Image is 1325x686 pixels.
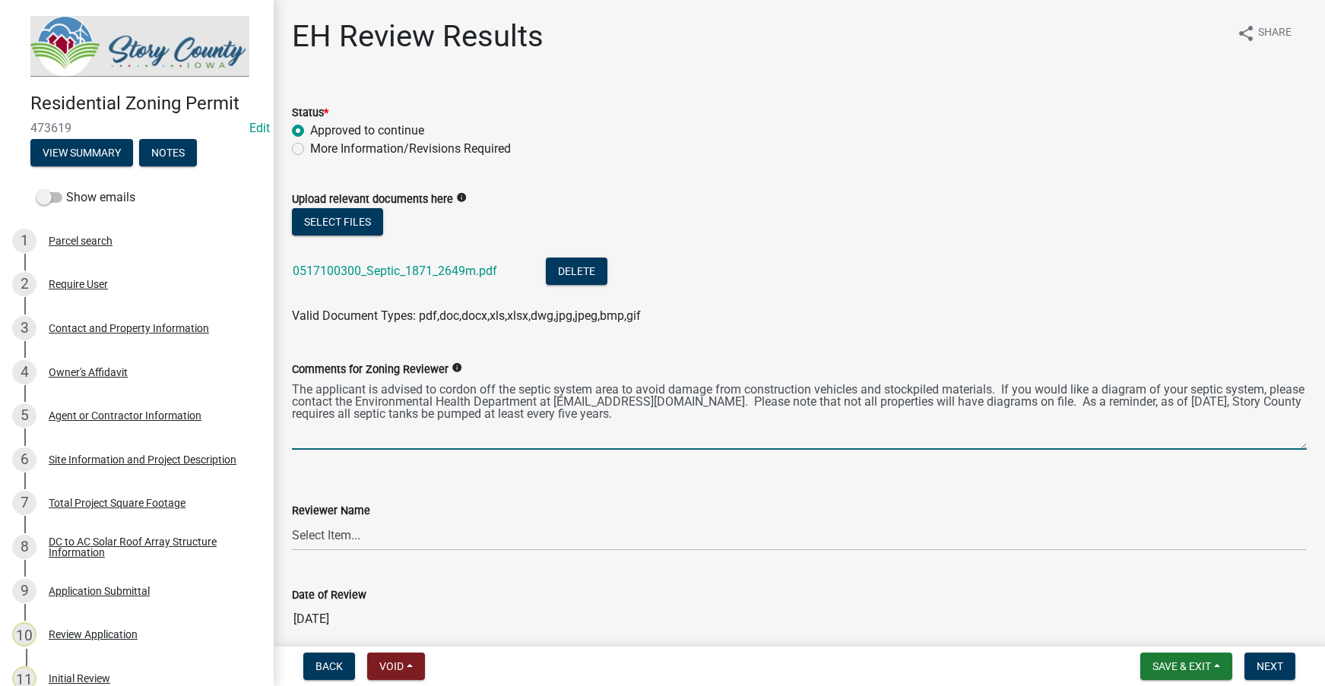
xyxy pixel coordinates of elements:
span: Void [379,660,404,672]
div: 10 [12,622,36,646]
div: 5 [12,403,36,428]
div: Parcel search [49,236,113,246]
i: share [1237,24,1255,43]
button: Select files [292,208,383,236]
div: DC to AC Solar Roof Array Structure Information [49,536,249,558]
button: Next [1244,653,1295,680]
button: Void [367,653,425,680]
div: 2 [12,272,36,296]
div: 6 [12,447,36,472]
label: Show emails [36,188,135,207]
label: Date of Review [292,590,366,601]
a: Edit [249,121,270,135]
span: Next [1257,660,1283,672]
label: Status [292,108,328,119]
button: Delete [546,258,607,285]
button: Back [303,653,355,680]
span: Save & Exit [1152,660,1211,672]
label: Comments for Zoning Reviewer [292,365,449,375]
label: More Information/Revisions Required [310,140,511,158]
label: Upload relevant documents here [292,194,453,205]
div: 3 [12,316,36,340]
div: Contact and Property Information [49,323,209,334]
button: shareShare [1225,18,1304,48]
div: Agent or Contractor Information [49,410,201,421]
div: 8 [12,535,36,559]
div: Review Application [49,629,138,640]
div: Owner's Affidavit [49,367,128,378]
span: Back [315,660,343,672]
a: 0517100300_Septic_1871_2649m.pdf [293,264,497,278]
span: Share [1258,24,1292,43]
div: Initial Review [49,673,110,684]
div: Total Project Square Footage [49,498,185,508]
span: 473619 [30,121,243,135]
button: Save & Exit [1140,653,1232,680]
span: Valid Document Types: pdf,doc,docx,xls,xlsx,dwg,jpg,jpeg,bmp,gif [292,308,641,323]
i: info [452,362,462,373]
wm-modal-confirm: Notes [139,147,197,160]
div: 7 [12,491,36,515]
div: Require User [49,279,108,289]
i: info [456,192,467,203]
div: Application Submittal [49,586,150,596]
div: 1 [12,229,36,253]
div: Site Information and Project Description [49,454,236,465]
wm-modal-confirm: Edit Application Number [249,121,270,135]
button: Notes [139,139,197,166]
img: Story County, Iowa [30,16,249,77]
wm-modal-confirm: Delete Document [546,265,607,280]
h1: EH Review Results [292,18,544,55]
div: 9 [12,579,36,603]
label: Reviewer Name [292,506,370,517]
h4: Residential Zoning Permit [30,93,262,115]
label: Approved to continue [310,122,424,140]
button: View Summary [30,139,133,166]
div: 4 [12,360,36,384]
wm-modal-confirm: Summary [30,147,133,160]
